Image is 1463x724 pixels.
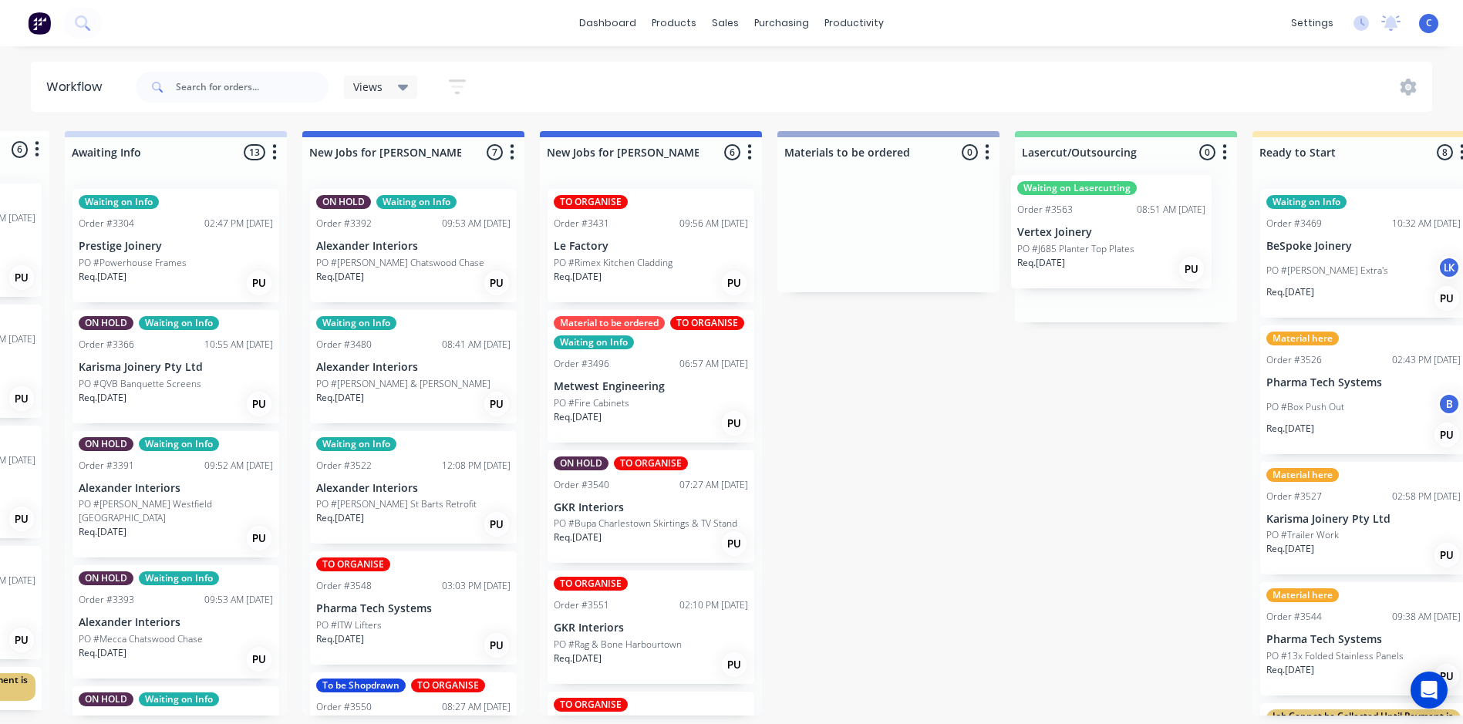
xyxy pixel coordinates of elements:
[1426,16,1432,30] span: C
[644,12,704,35] div: products
[784,144,936,160] input: Enter column name…
[704,12,747,35] div: sales
[1259,144,1411,160] input: Enter column name…
[747,12,817,35] div: purchasing
[1437,144,1453,160] span: 8
[724,144,740,160] span: 6
[1283,12,1341,35] div: settings
[353,79,383,95] span: Views
[1022,144,1174,160] input: Enter column name…
[487,144,503,160] span: 7
[46,78,110,96] div: Workflow
[72,144,224,160] input: Enter column name…
[547,144,699,160] input: Enter column name…
[176,72,329,103] input: Search for orders...
[309,144,461,160] input: Enter column name…
[12,141,28,157] span: 6
[817,12,892,35] div: productivity
[962,144,978,160] span: 0
[1411,672,1448,709] div: Open Intercom Messenger
[1199,144,1215,160] span: 0
[244,144,265,160] span: 13
[28,12,51,35] img: Factory
[571,12,644,35] a: dashboard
